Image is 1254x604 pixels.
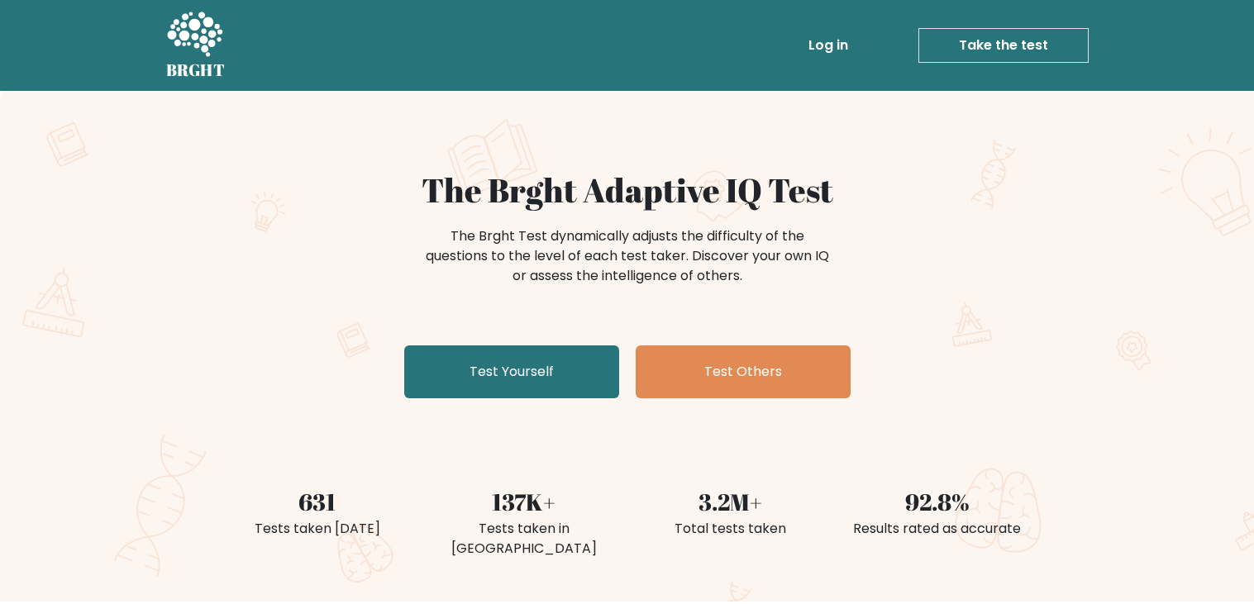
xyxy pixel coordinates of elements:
[224,519,411,539] div: Tests taken [DATE]
[421,226,834,286] div: The Brght Test dynamically adjusts the difficulty of the questions to the level of each test take...
[844,519,1031,539] div: Results rated as accurate
[844,484,1031,519] div: 92.8%
[166,7,226,84] a: BRGHT
[431,519,617,559] div: Tests taken in [GEOGRAPHIC_DATA]
[404,345,619,398] a: Test Yourself
[224,170,1031,210] h1: The Brght Adaptive IQ Test
[637,519,824,539] div: Total tests taken
[918,28,1089,63] a: Take the test
[802,29,855,62] a: Log in
[637,484,824,519] div: 3.2M+
[224,484,411,519] div: 631
[431,484,617,519] div: 137K+
[636,345,851,398] a: Test Others
[166,60,226,80] h5: BRGHT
